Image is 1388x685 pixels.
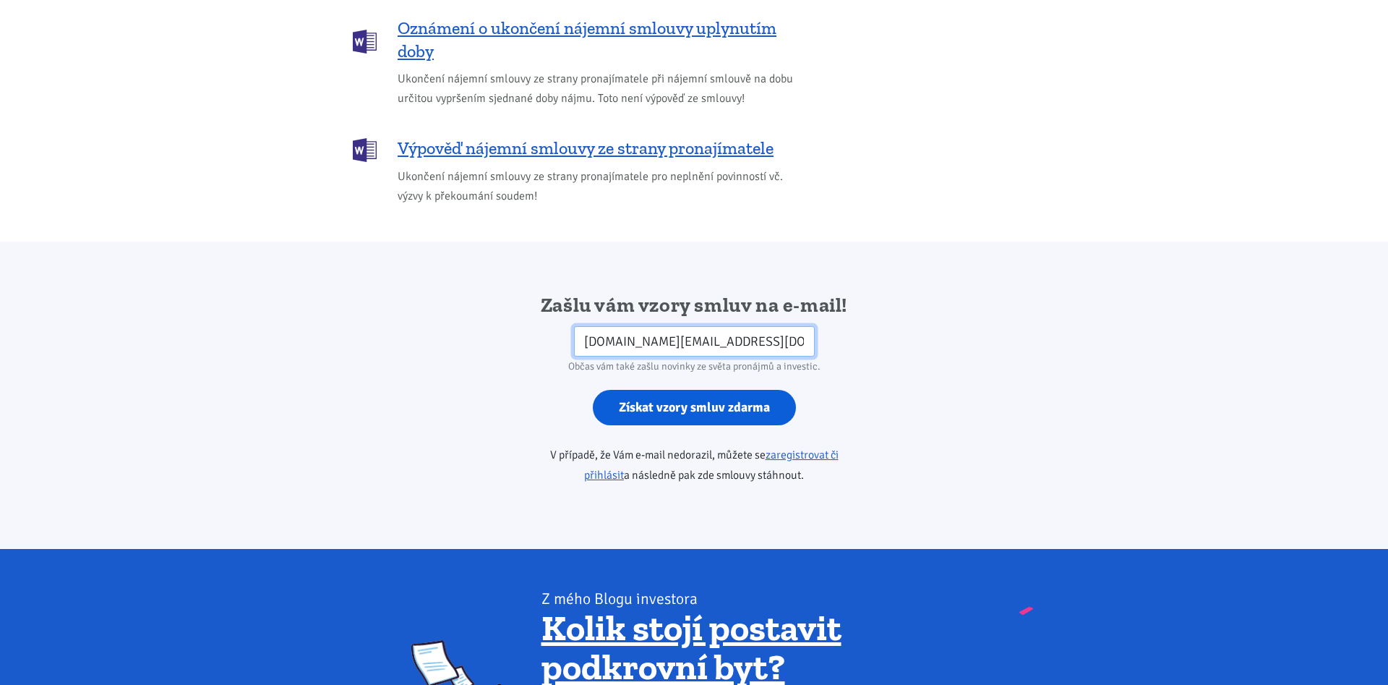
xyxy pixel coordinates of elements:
[353,137,801,161] a: Výpověď nájemní smlouvy ze strany pronajímatele
[353,17,801,63] a: Oznámení o ukončení nájemní smlouvy uplynutím doby
[593,390,796,425] input: Získat vzory smluv zdarma
[353,30,377,54] img: DOCX (Word)
[509,357,880,377] div: Občas vám také zašlu novinky ze světa pronájmů a investic.
[398,167,801,206] span: Ukončení nájemní smlouvy ze strany pronajímatele pro neplnění povinností vč. výzvy k překoumání s...
[541,589,977,609] div: Z mého Blogu investora
[398,17,801,63] span: Oznámení o ukončení nájemní smlouvy uplynutím doby
[509,292,880,318] h2: Zašlu vám vzory smluv na e-mail!
[574,326,815,357] input: Zadejte váš e-mail
[509,445,880,485] p: V případě, že Vám e-mail nedorazil, můžete se a následně pak zde smlouvy stáhnout.
[398,137,774,160] span: Výpověď nájemní smlouvy ze strany pronajímatele
[353,138,377,162] img: DOCX (Word)
[398,69,801,109] span: Ukončení nájemní smlouvy ze strany pronajímatele při nájemní smlouvě na dobu určitou vypršením sj...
